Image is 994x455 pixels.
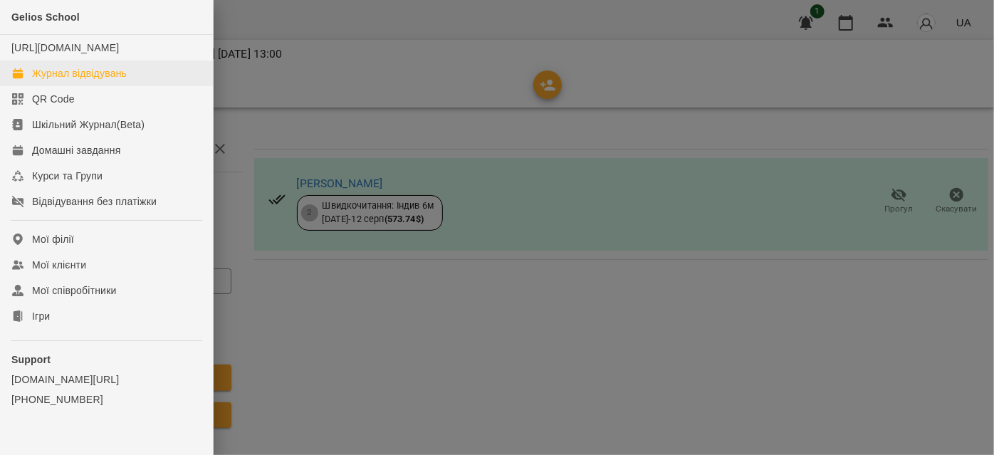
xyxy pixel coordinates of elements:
div: Мої співробітники [32,283,117,298]
div: Відвідування без платіжки [32,194,157,209]
div: QR Code [32,92,75,106]
a: [URL][DOMAIN_NAME] [11,42,119,53]
span: Gelios School [11,11,80,23]
div: Шкільний Журнал(Beta) [32,117,145,132]
div: Курси та Групи [32,169,103,183]
div: Ігри [32,309,50,323]
div: Мої філії [32,232,74,246]
div: Мої клієнти [32,258,86,272]
div: Журнал відвідувань [32,66,127,80]
a: [DOMAIN_NAME][URL] [11,372,202,387]
div: Домашні завдання [32,143,120,157]
p: Support [11,352,202,367]
a: [PHONE_NUMBER] [11,392,202,407]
